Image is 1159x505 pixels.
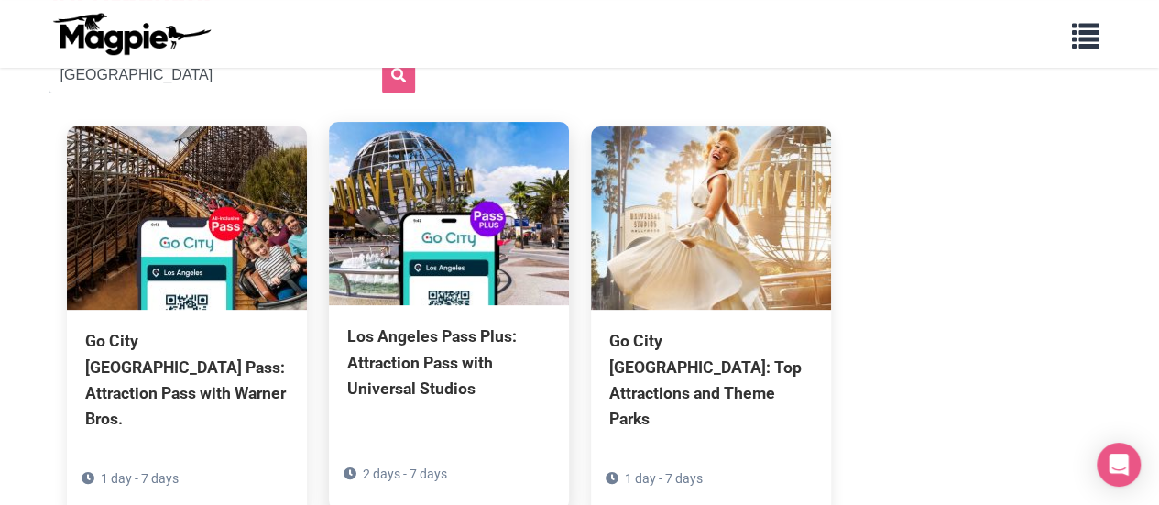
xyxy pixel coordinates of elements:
[85,328,289,432] div: Go City [GEOGRAPHIC_DATA] Pass: Attraction Pass with Warner Bros.
[625,471,703,486] span: 1 day - 7 days
[101,471,179,486] span: 1 day - 7 days
[49,57,415,93] input: Search products...
[347,324,551,401] div: Los Angeles Pass Plus: Attraction Pass with Universal Studios
[49,12,213,56] img: logo-ab69f6fb50320c5b225c76a69d11143b.png
[609,328,813,432] div: Go City [GEOGRAPHIC_DATA]: Top Attractions and Theme Parks
[329,122,569,483] a: Los Angeles Pass Plus: Attraction Pass with Universal Studios 2 days - 7 days
[591,126,831,310] img: Go City Los Angeles Pass: Top Attractions and Theme Parks
[67,126,307,310] img: Go City Los Angeles Pass: Attraction Pass with Warner Bros.
[1097,443,1141,487] div: Open Intercom Messenger
[363,467,447,481] span: 2 days - 7 days
[329,122,569,305] img: Los Angeles Pass Plus: Attraction Pass with Universal Studios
